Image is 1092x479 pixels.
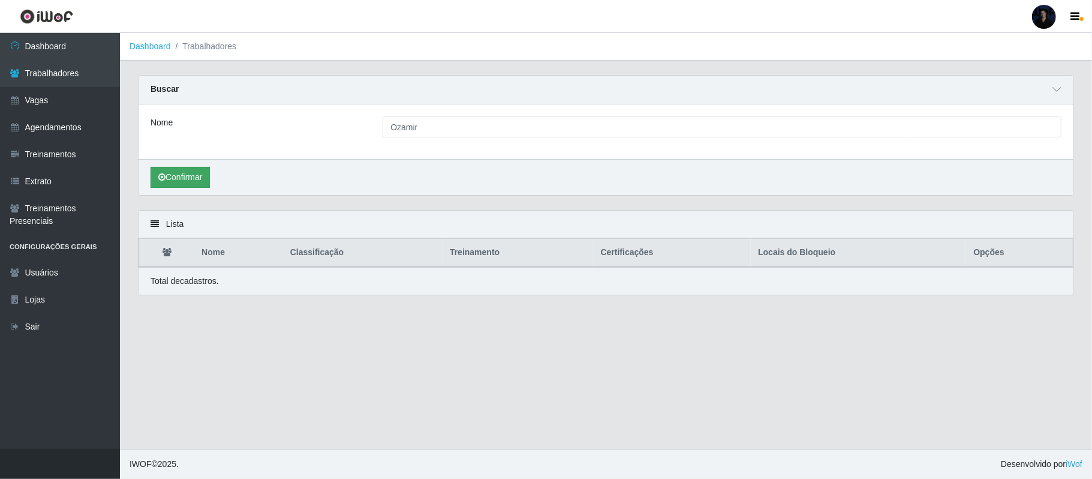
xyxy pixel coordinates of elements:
[130,41,171,51] a: Dashboard
[151,275,219,288] p: Total de cadastros.
[130,458,179,471] span: © 2025 .
[1066,459,1082,469] a: iWof
[120,33,1092,61] nav: breadcrumb
[966,239,1073,267] th: Opções
[283,239,443,267] th: Classificação
[151,84,179,94] strong: Buscar
[594,239,751,267] th: Certificações
[20,9,73,24] img: CoreUI Logo
[383,116,1061,137] input: Digite o Nome...
[751,239,966,267] th: Locais do Bloqueio
[151,167,210,188] button: Confirmar
[443,239,594,267] th: Treinamento
[1001,458,1082,471] span: Desenvolvido por
[130,459,152,469] span: IWOF
[171,40,237,53] li: Trabalhadores
[194,239,283,267] th: Nome
[151,116,173,129] label: Nome
[139,211,1073,238] div: Lista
